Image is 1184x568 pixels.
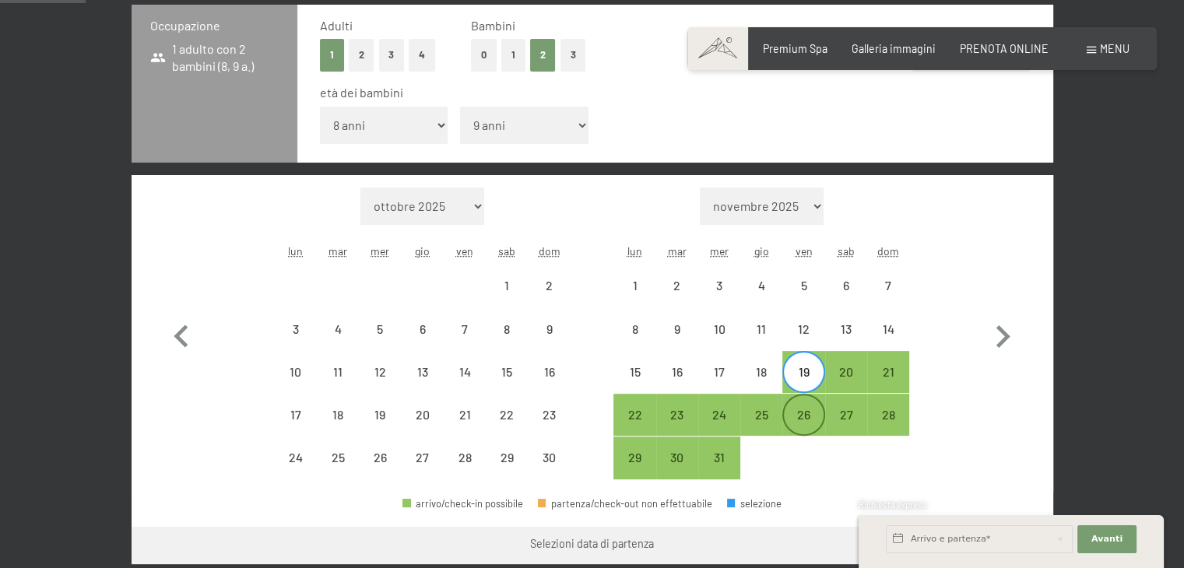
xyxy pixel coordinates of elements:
div: 28 [445,451,484,490]
div: partenza/check-out non effettuabile [782,307,824,349]
button: Avanti [1077,525,1137,553]
div: Fri Nov 14 2025 [444,351,486,393]
div: 12 [784,323,823,362]
div: Sun Nov 16 2025 [528,351,570,393]
div: 10 [700,323,739,362]
div: partenza/check-out non effettuabile [538,499,712,509]
div: 31 [700,451,739,490]
div: 24 [700,408,739,447]
button: 3 [379,39,405,71]
div: Sat Nov 01 2025 [486,265,528,307]
div: partenza/check-out non effettuabile [359,437,401,479]
div: 4 [742,279,781,318]
div: 14 [869,323,908,362]
div: Wed Dec 17 2025 [698,351,740,393]
div: 15 [487,366,526,405]
div: Tue Dec 16 2025 [656,351,698,393]
div: Thu Dec 11 2025 [740,307,782,349]
div: partenza/check-out possibile [825,394,867,436]
div: 2 [529,279,568,318]
button: 3 [560,39,586,71]
div: 23 [658,408,697,447]
abbr: domenica [539,244,560,258]
div: partenza/check-out non effettuabile [825,265,867,307]
div: Mon Nov 10 2025 [275,351,317,393]
div: Sun Dec 28 2025 [867,394,909,436]
div: 23 [529,408,568,447]
div: Sun Dec 07 2025 [867,265,909,307]
div: 20 [827,366,866,405]
div: partenza/check-out non effettuabile [402,307,444,349]
div: partenza/check-out non effettuabile [359,351,401,393]
div: partenza/check-out non effettuabile [698,307,740,349]
div: Sat Dec 06 2025 [825,265,867,307]
div: Fri Nov 21 2025 [444,394,486,436]
div: Sat Dec 20 2025 [825,351,867,393]
div: Tue Nov 04 2025 [317,307,359,349]
div: partenza/check-out non effettuabile [486,394,528,436]
div: Wed Nov 26 2025 [359,437,401,479]
div: 24 [276,451,315,490]
div: 30 [658,451,697,490]
div: Mon Dec 01 2025 [613,265,655,307]
div: Mon Dec 15 2025 [613,351,655,393]
div: Sat Nov 22 2025 [486,394,528,436]
div: 26 [360,451,399,490]
span: Richiesta express [859,500,927,510]
span: Menu [1100,42,1130,55]
div: partenza/check-out non effettuabile [656,307,698,349]
div: 15 [615,366,654,405]
div: partenza/check-out possibile [656,437,698,479]
div: partenza/check-out non effettuabile [444,307,486,349]
div: Tue Dec 30 2025 [656,437,698,479]
abbr: giovedì [754,244,769,258]
abbr: venerdì [796,244,813,258]
div: partenza/check-out non effettuabile [740,265,782,307]
div: Wed Dec 03 2025 [698,265,740,307]
abbr: domenica [877,244,899,258]
div: Sat Dec 27 2025 [825,394,867,436]
div: partenza/check-out non effettuabile [656,265,698,307]
div: 6 [827,279,866,318]
div: arrivo/check-in possibile [402,499,523,509]
div: Fri Dec 05 2025 [782,265,824,307]
abbr: mercoledì [710,244,729,258]
div: partenza/check-out non effettuabile [528,265,570,307]
div: partenza/check-out non effettuabile [698,351,740,393]
div: 9 [658,323,697,362]
div: partenza/check-out possibile [740,394,782,436]
div: partenza/check-out non effettuabile [656,351,698,393]
div: Sun Nov 23 2025 [528,394,570,436]
button: 2 [349,39,374,71]
div: partenza/check-out non effettuabile [317,307,359,349]
div: età dei bambini [320,84,1018,101]
div: partenza/check-out non effettuabile [867,307,909,349]
div: Sat Nov 15 2025 [486,351,528,393]
div: Thu Dec 18 2025 [740,351,782,393]
div: Tue Dec 09 2025 [656,307,698,349]
div: partenza/check-out non effettuabile [317,351,359,393]
div: Mon Nov 17 2025 [275,394,317,436]
abbr: lunedì [627,244,642,258]
div: partenza/check-out non effettuabile [486,307,528,349]
div: 1 [487,279,526,318]
abbr: sabato [498,244,515,258]
div: Thu Nov 06 2025 [402,307,444,349]
span: Bambini [471,18,515,33]
div: partenza/check-out non effettuabile [528,351,570,393]
div: 5 [784,279,823,318]
div: 25 [742,408,781,447]
div: partenza/check-out possibile [782,394,824,436]
div: 28 [869,408,908,447]
div: partenza/check-out non effettuabile [528,307,570,349]
div: 10 [276,366,315,405]
div: Wed Nov 12 2025 [359,351,401,393]
div: Wed Dec 24 2025 [698,394,740,436]
div: selezione [727,499,782,509]
div: Sat Nov 29 2025 [486,437,528,479]
div: Mon Nov 03 2025 [275,307,317,349]
div: partenza/check-out non effettuabile [317,437,359,479]
div: 7 [445,323,484,362]
div: Mon Dec 08 2025 [613,307,655,349]
div: partenza/check-out non effettuabile [275,307,317,349]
